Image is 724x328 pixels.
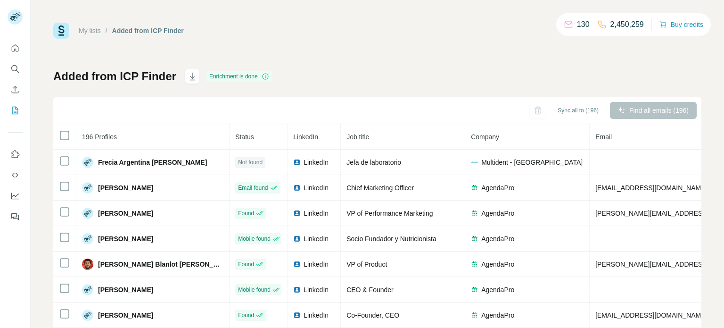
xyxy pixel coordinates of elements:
span: AgendaPro [481,285,514,294]
span: Company [471,133,499,141]
img: LinkedIn logo [293,184,301,192]
p: 2,450,259 [610,19,644,30]
li: / [106,26,107,35]
img: LinkedIn logo [293,286,301,294]
a: My lists [79,27,101,34]
span: [EMAIL_ADDRESS][DOMAIN_NAME] [595,184,707,192]
img: company-logo [471,261,478,268]
div: Added from ICP Finder [112,26,184,35]
button: Feedback [8,208,23,225]
span: Mobile found [238,286,271,294]
span: VP of Performance Marketing [346,210,433,217]
span: LinkedIn [304,234,329,244]
img: Avatar [82,284,93,295]
span: Sync all to (196) [558,106,599,115]
span: [PERSON_NAME] Blanlot [PERSON_NAME] [98,260,223,269]
span: LinkedIn [304,158,329,167]
span: Email [595,133,612,141]
button: Enrich CSV [8,81,23,98]
img: Avatar [82,157,93,168]
span: AgendaPro [481,209,514,218]
span: 196 Profiles [82,133,117,141]
div: Enrichment is done [206,71,272,82]
span: Multident - [GEOGRAPHIC_DATA] [481,158,583,167]
button: Buy credits [659,18,703,31]
button: Quick start [8,40,23,57]
span: AgendaPro [481,234,514,244]
img: company-logo [471,210,478,217]
button: Search [8,60,23,77]
span: LinkedIn [304,260,329,269]
img: company-logo [471,286,478,294]
span: AgendaPro [481,260,514,269]
span: LinkedIn [293,133,318,141]
span: Socio Fundador y Nutricionista [346,235,436,243]
span: Chief Marketing Officer [346,184,414,192]
button: My lists [8,102,23,119]
button: Use Surfe on LinkedIn [8,146,23,163]
img: company-logo [471,184,478,192]
span: Co-Founder, CEO [346,311,399,319]
img: Avatar [82,182,93,193]
span: LinkedIn [304,311,329,320]
span: Job title [346,133,369,141]
img: Avatar [82,208,93,219]
span: AgendaPro [481,311,514,320]
span: Frecia Argentina [PERSON_NAME] [98,158,207,167]
span: [PERSON_NAME] [98,311,153,320]
img: company-logo [471,235,478,243]
span: LinkedIn [304,209,329,218]
img: LinkedIn logo [293,210,301,217]
img: LinkedIn logo [293,311,301,319]
span: Email found [238,184,268,192]
img: LinkedIn logo [293,235,301,243]
span: Found [238,311,254,320]
span: [PERSON_NAME] [98,285,153,294]
button: Dashboard [8,187,23,204]
span: LinkedIn [304,285,329,294]
span: Mobile found [238,235,271,243]
span: VP of Product [346,261,387,268]
span: [PERSON_NAME] [98,234,153,244]
p: 130 [577,19,590,30]
span: Status [235,133,254,141]
span: [PERSON_NAME] [98,183,153,193]
span: AgendaPro [481,183,514,193]
img: Surfe Logo [53,23,69,39]
span: Jefa de laboratorio [346,159,401,166]
button: Use Surfe API [8,167,23,184]
h1: Added from ICP Finder [53,69,176,84]
span: [PERSON_NAME] [98,209,153,218]
span: CEO & Founder [346,286,394,294]
span: LinkedIn [304,183,329,193]
img: Avatar [82,233,93,244]
img: Avatar [82,310,93,321]
img: company-logo [471,311,478,319]
img: Avatar [82,259,93,270]
button: Sync all to (196) [551,103,605,118]
span: Found [238,209,254,218]
span: Not found [238,158,263,167]
img: LinkedIn logo [293,261,301,268]
span: Found [238,260,254,269]
span: [EMAIL_ADDRESS][DOMAIN_NAME] [595,311,707,319]
img: company-logo [471,159,478,166]
img: LinkedIn logo [293,159,301,166]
